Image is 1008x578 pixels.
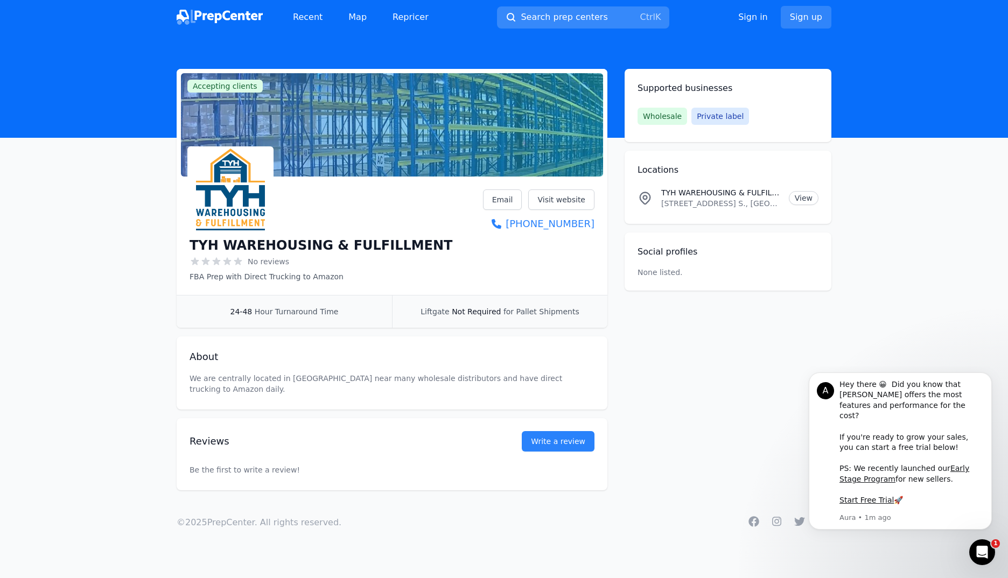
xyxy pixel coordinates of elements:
[284,6,331,28] a: Recent
[384,6,437,28] a: Repricer
[483,189,522,210] a: Email
[638,108,687,125] span: Wholesale
[452,307,501,316] span: Not Required
[503,307,579,316] span: for Pallet Shipments
[190,237,452,254] h1: TYH WAREHOUSING & FULFILLMENT
[528,189,594,210] a: Visit website
[190,271,452,282] p: FBA Prep with Direct Trucking to Amazon
[638,267,683,278] p: None listed.
[177,10,263,25] img: PrepCenter
[497,6,669,29] button: Search prep centersCtrlK
[421,307,449,316] span: Liftgate
[781,6,831,29] a: Sign up
[638,245,818,258] h2: Social profiles
[187,80,263,93] span: Accepting clients
[991,539,1000,548] span: 1
[661,187,780,198] p: TYH WAREHOUSING & FULFILLMENT Location
[521,11,607,24] span: Search prep centers
[522,431,594,452] a: Write a review
[793,366,1008,549] iframe: Intercom notifications message
[190,434,487,449] h2: Reviews
[638,82,818,95] h2: Supported businesses
[483,216,594,231] a: [PHONE_NUMBER]
[190,349,594,364] h2: About
[969,539,995,565] iframe: Intercom live chat
[177,516,341,529] p: © 2025 PrepCenter. All rights reserved.
[640,12,655,22] kbd: Ctrl
[340,6,375,28] a: Map
[661,198,780,209] p: [STREET_ADDRESS] S., [GEOGRAPHIC_DATA], [GEOGRAPHIC_DATA], [GEOGRAPHIC_DATA]
[248,256,289,267] span: No reviews
[190,149,271,230] img: TYH WAREHOUSING & FULFILLMENT
[789,191,818,205] a: View
[691,108,749,125] span: Private label
[255,307,339,316] span: Hour Turnaround Time
[190,373,594,394] p: We are centrally located in [GEOGRAPHIC_DATA] near many wholesale distributors and have direct tr...
[655,12,661,22] kbd: K
[638,164,818,177] h2: Locations
[738,11,768,24] a: Sign in
[190,443,594,497] p: Be the first to write a review!
[230,307,253,316] span: 24-48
